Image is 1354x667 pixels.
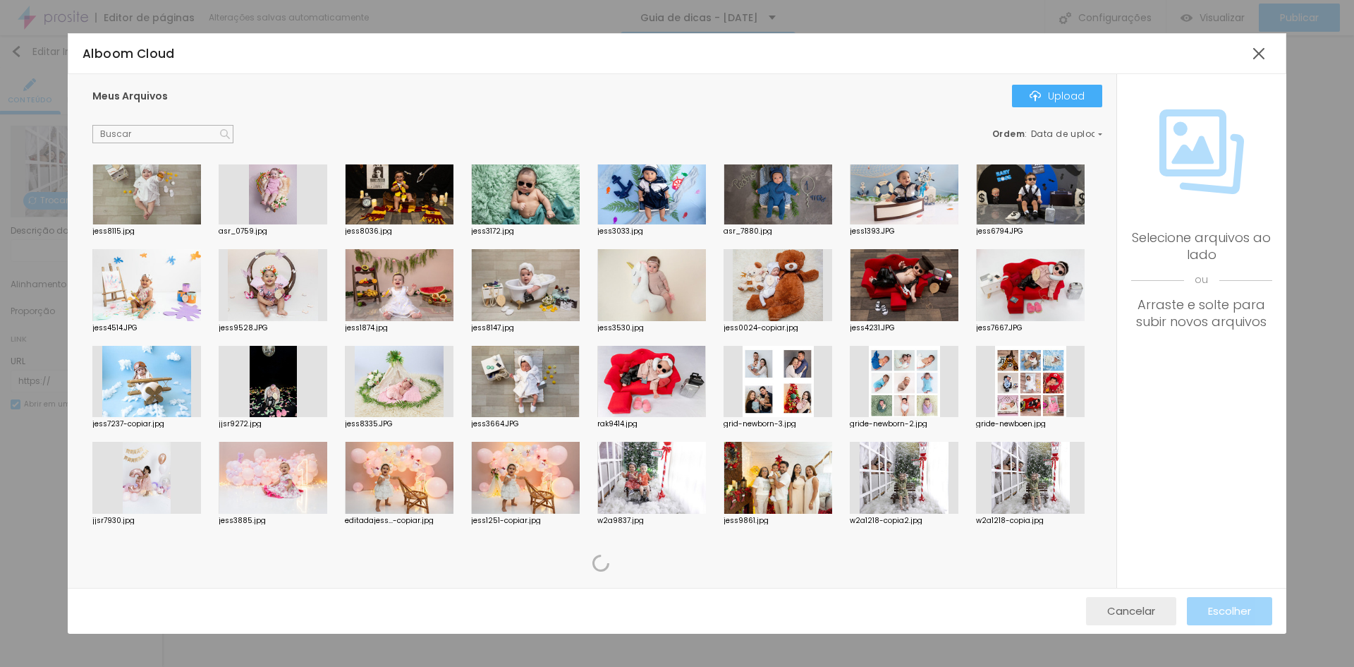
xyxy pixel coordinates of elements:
[345,325,453,332] div: jess1874.jpg
[471,421,580,428] div: jess3664.JPG
[345,228,453,235] div: jess8036.jpg
[219,228,327,235] div: asr_0759.jpg
[850,228,958,235] div: jess1393.JPG
[345,517,453,524] div: editadajess...-copiar.jpg
[1086,597,1176,625] button: Cancelar
[219,325,327,332] div: jess9528.JPG
[471,517,580,524] div: jess1251-copiar.jpg
[992,130,1102,138] div: :
[724,517,832,524] div: jess9861.jpg
[850,325,958,332] div: jess4231.JPG
[992,128,1025,140] span: Ordem
[92,125,233,143] input: Buscar
[219,517,327,524] div: jess3885.jpg
[850,421,958,428] div: gride-newborn-2.jpg
[976,228,1085,235] div: jess6794.JPG
[724,421,832,428] div: grid-newborn-3.jpg
[976,517,1085,524] div: w2a1218-copia.jpg
[83,45,175,62] span: Alboom Cloud
[1107,605,1155,617] span: Cancelar
[1131,229,1272,330] div: Selecione arquivos ao lado Arraste e solte para subir novos arquivos
[1131,263,1272,296] span: ou
[92,89,168,103] span: Meus Arquivos
[1031,130,1104,138] span: Data de upload
[219,421,327,428] div: jjsr9272.jpg
[1187,597,1272,625] button: Escolher
[92,517,201,524] div: jjsr7930.jpg
[1208,605,1251,617] span: Escolher
[471,228,580,235] div: jess3172.jpg
[724,325,832,332] div: jess0024-copiar.jpg
[92,228,201,235] div: jess8115.jpg
[850,517,958,524] div: w2a1218-copia2.jpg
[724,228,832,235] div: asr_7880.jpg
[345,421,453,428] div: jess8335.JPG
[1012,85,1102,107] button: IconeUpload
[220,129,230,139] img: Icone
[597,517,706,524] div: w2a9837.jpg
[1030,90,1085,102] div: Upload
[92,421,201,428] div: jess7237-copiar.jpg
[597,325,706,332] div: jess3530.jpg
[92,325,201,332] div: jess4514.JPG
[976,325,1085,332] div: jess7667.JPG
[597,421,706,428] div: rak9414.jpg
[1159,109,1244,194] img: Icone
[1030,90,1041,102] img: Icone
[976,421,1085,428] div: gride-newboen.jpg
[471,325,580,332] div: jess8147.jpg
[597,228,706,235] div: jess3033.jpg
